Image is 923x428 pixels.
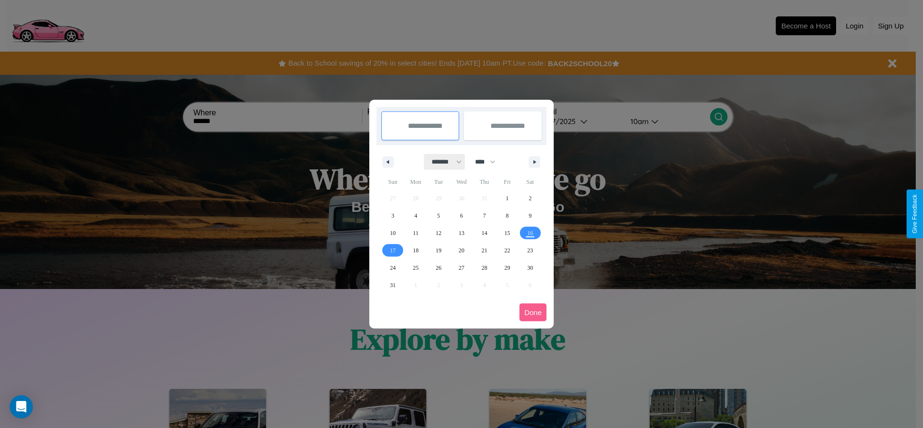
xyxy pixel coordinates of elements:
span: 10 [390,224,396,242]
span: 2 [529,190,531,207]
button: 23 [519,242,542,259]
span: Fri [496,174,518,190]
button: 15 [496,224,518,242]
span: Mon [404,174,427,190]
button: 6 [450,207,473,224]
span: 24 [390,259,396,276]
span: 8 [506,207,509,224]
span: 18 [413,242,419,259]
span: 13 [459,224,464,242]
button: 11 [404,224,427,242]
span: 6 [460,207,463,224]
button: 2 [519,190,542,207]
span: 31 [390,276,396,294]
button: 3 [381,207,404,224]
button: 20 [450,242,473,259]
span: 28 [481,259,487,276]
button: 28 [473,259,496,276]
button: 9 [519,207,542,224]
button: Done [519,304,546,321]
span: 16 [527,224,533,242]
button: 22 [496,242,518,259]
span: 30 [527,259,533,276]
span: Tue [427,174,450,190]
span: 1 [506,190,509,207]
span: 21 [481,242,487,259]
span: 4 [414,207,417,224]
button: 5 [427,207,450,224]
button: 26 [427,259,450,276]
button: 19 [427,242,450,259]
button: 31 [381,276,404,294]
button: 17 [381,242,404,259]
span: 25 [413,259,419,276]
span: 15 [504,224,510,242]
button: 24 [381,259,404,276]
button: 21 [473,242,496,259]
span: 7 [483,207,486,224]
div: Give Feedback [911,194,918,234]
span: Sun [381,174,404,190]
span: 23 [527,242,533,259]
button: 8 [496,207,518,224]
button: 10 [381,224,404,242]
button: 4 [404,207,427,224]
span: 19 [436,242,442,259]
button: 7 [473,207,496,224]
button: 13 [450,224,473,242]
span: 11 [413,224,419,242]
span: Wed [450,174,473,190]
span: 5 [437,207,440,224]
div: Open Intercom Messenger [10,395,33,418]
button: 25 [404,259,427,276]
span: 14 [481,224,487,242]
button: 29 [496,259,518,276]
button: 18 [404,242,427,259]
button: 16 [519,224,542,242]
span: 12 [436,224,442,242]
span: 26 [436,259,442,276]
button: 1 [496,190,518,207]
span: 9 [529,207,531,224]
span: 3 [392,207,394,224]
span: 20 [459,242,464,259]
span: 29 [504,259,510,276]
span: Thu [473,174,496,190]
span: 27 [459,259,464,276]
button: 30 [519,259,542,276]
span: 17 [390,242,396,259]
span: 22 [504,242,510,259]
span: Sat [519,174,542,190]
button: 14 [473,224,496,242]
button: 12 [427,224,450,242]
button: 27 [450,259,473,276]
